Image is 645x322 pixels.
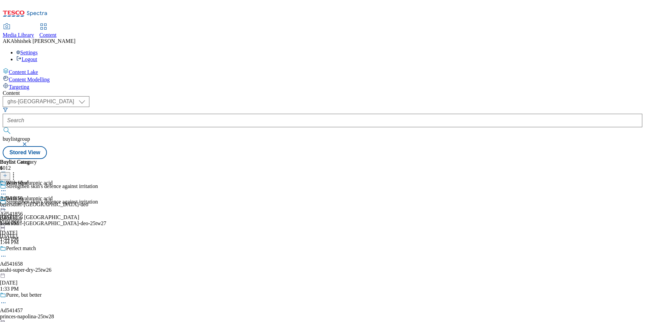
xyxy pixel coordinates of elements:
span: Content [39,32,57,38]
a: Targeting [3,83,642,90]
a: Media Library [3,24,34,38]
span: Targeting [9,84,29,90]
span: AK [3,38,10,44]
div: Beiersdorf [6,180,29,186]
input: Search [3,114,642,127]
span: buylistgroup [3,136,30,142]
span: Content Lake [9,69,38,75]
span: Abhishek [PERSON_NAME] [10,38,75,44]
div: Perfect match [6,245,36,251]
a: Content Lake [3,68,642,75]
a: Content [39,24,57,38]
svg: Search Filters [3,107,8,112]
div: Puree, but better [6,292,41,298]
div: Content [3,90,642,96]
button: Stored View [3,146,47,159]
span: Content Modelling [9,77,50,82]
a: Content Modelling [3,75,642,83]
a: Settings [16,50,38,55]
a: Logout [16,56,37,62]
span: Media Library [3,32,34,38]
